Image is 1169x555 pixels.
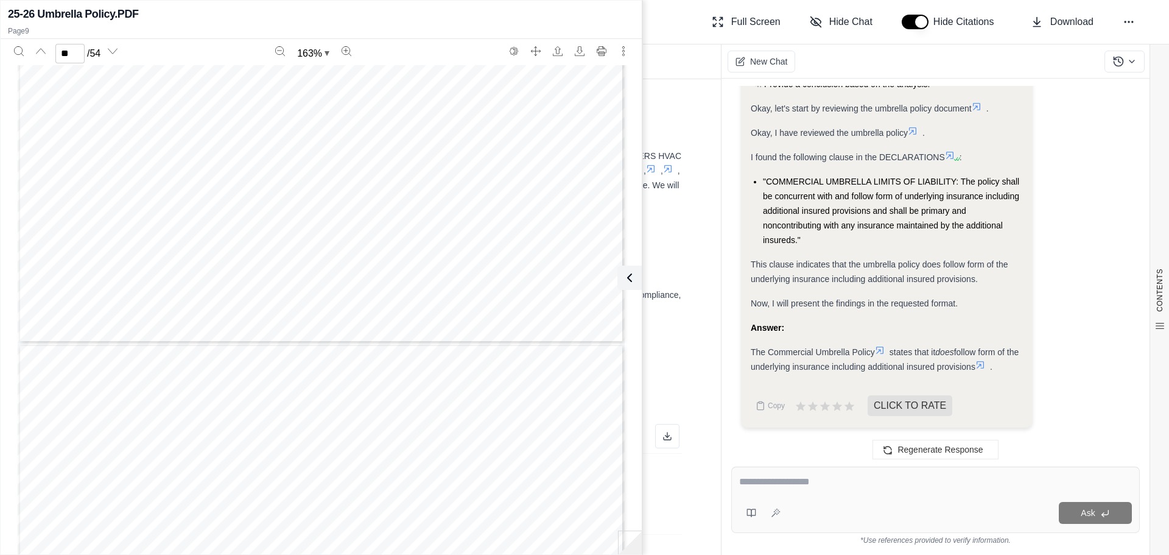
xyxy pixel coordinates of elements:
[763,177,1019,245] span: "COMMERCIAL UMBRELLA LIMITS OF LIABILITY: The policy shall be concurrent with and follow form of ...
[655,424,679,448] button: Download as Excel
[55,44,85,63] input: Enter a page number
[764,79,930,89] span: Provide a conclusion based on the analysis.
[548,41,567,61] button: Open file
[614,41,633,61] button: More actions
[570,41,589,61] button: Download
[8,5,139,23] h2: 25-26 Umbrella Policy.PDF
[728,51,795,72] button: New Chat
[707,10,785,34] button: Full Screen
[504,41,524,61] button: Switch to the dark theme
[31,41,51,61] button: Previous page
[768,401,785,411] span: Copy
[986,104,989,113] span: .
[960,152,962,162] span: :
[829,15,872,29] span: Hide Chat
[751,394,790,418] button: Copy
[890,347,935,357] span: states that it
[751,323,784,333] strong: Answer:
[872,440,998,459] button: Regenerate Response
[751,128,908,138] span: Okay, I have reviewed the umbrella policy
[1059,502,1132,524] button: Ask
[1050,15,1094,29] span: Download
[805,10,877,34] button: Hide Chat
[731,15,781,29] span: Full Screen
[526,41,546,61] button: Full screen
[1155,269,1165,312] span: CONTENTS
[270,41,290,61] button: Zoom out
[337,41,356,61] button: Zoom in
[8,26,634,36] p: Page 9
[592,41,611,61] button: Print
[292,44,334,63] button: Zoom document
[87,46,100,61] span: / 54
[661,166,663,175] span: ,
[751,299,958,308] span: Now, I will present the findings in the requested format.
[297,46,322,61] span: 163 %
[751,152,945,162] span: I found the following clause in the DECLARATIONS
[1081,508,1095,518] span: Ask
[933,15,1002,29] span: Hide Citations
[751,260,1008,284] span: This clause indicates that the umbrella policy does follow form of the underlying insurance inclu...
[644,166,646,175] span: ,
[868,395,952,416] span: CLICK TO RATE
[1026,10,1098,34] button: Download
[922,128,925,138] span: .
[751,104,972,113] span: Okay, let's start by reviewing the umbrella policy document
[935,347,953,357] em: does
[990,362,992,372] span: .
[751,347,1019,372] span: follow form of the underlying insurance including additional insured provisions
[103,41,122,61] button: Next page
[9,41,29,61] button: Search
[751,347,875,357] span: The Commercial Umbrella Policy
[731,533,1140,545] div: *Use references provided to verify information.
[750,55,787,68] span: New Chat
[897,445,983,454] span: Regenerate Response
